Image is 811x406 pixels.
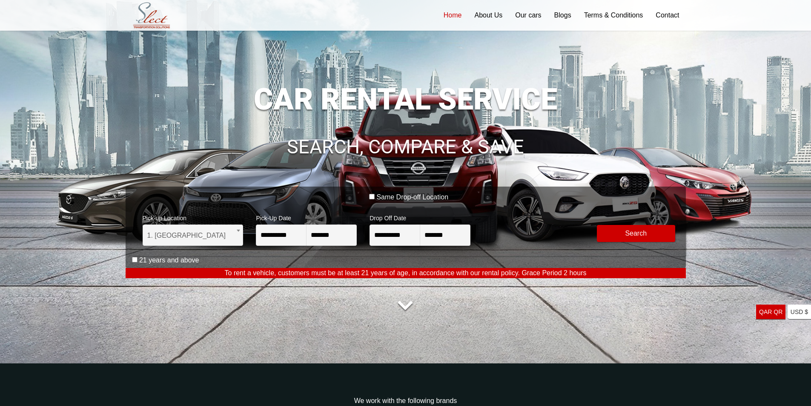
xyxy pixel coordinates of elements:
button: Modify Search [597,225,675,242]
label: 21 years and above [139,256,199,265]
p: To rent a vehicle, customers must be at least 21 years of age, in accordance with our rental poli... [126,268,686,278]
label: Same Drop-off Location [376,193,448,202]
a: QAR QR [756,305,785,320]
img: Select Rent a Car [128,1,175,30]
span: 1. Hamad International Airport [147,225,239,246]
h1: SEARCH, COMPARE & SAVE [126,137,686,157]
span: 1. Hamad International Airport [143,225,244,246]
p: We work with the following brands [126,396,686,406]
span: Drop Off Date [370,209,470,225]
span: Pick-Up Date [256,209,357,225]
span: Pick-up Location [143,209,244,225]
h1: CAR RENTAL SERVICE [126,84,686,114]
a: USD $ [788,305,811,320]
